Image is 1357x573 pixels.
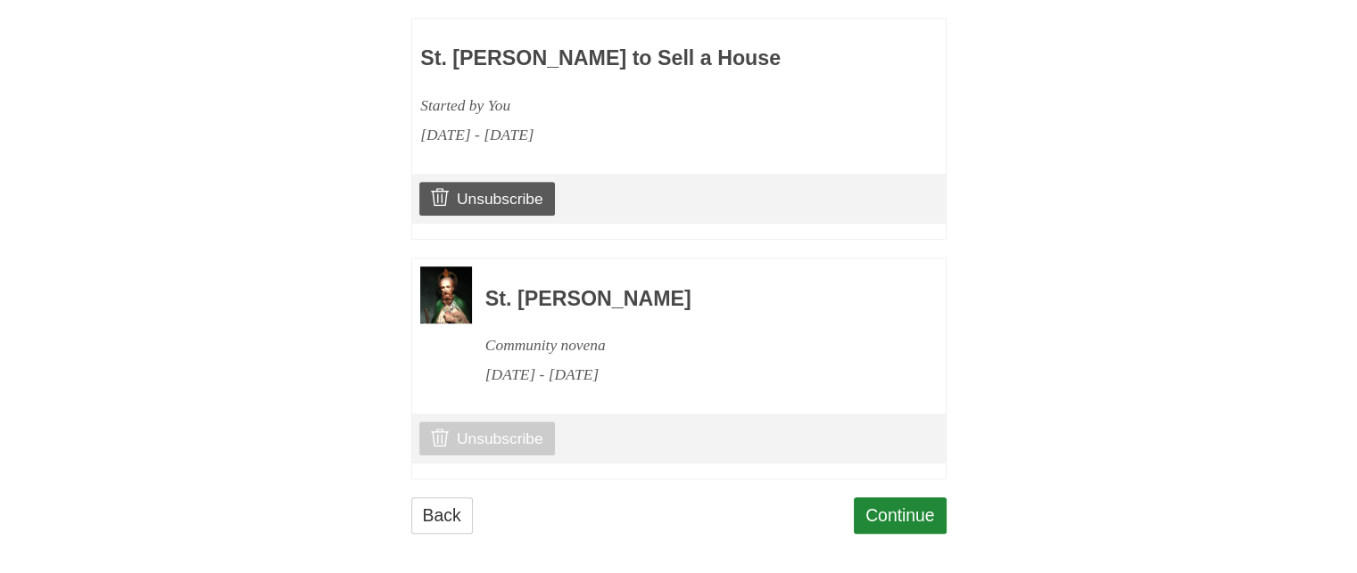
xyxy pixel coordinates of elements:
div: Community novena [485,331,898,360]
div: Started by You [420,91,832,120]
a: Back [411,497,473,534]
a: Unsubscribe [419,422,554,455]
div: [DATE] - [DATE] [485,360,898,389]
a: Unsubscribe [419,182,554,216]
h3: St. [PERSON_NAME] to Sell a House [420,47,832,70]
a: Continue [854,497,947,534]
h3: St. [PERSON_NAME] [485,288,898,311]
img: Novena image [420,266,472,323]
div: [DATE] - [DATE] [420,120,832,150]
